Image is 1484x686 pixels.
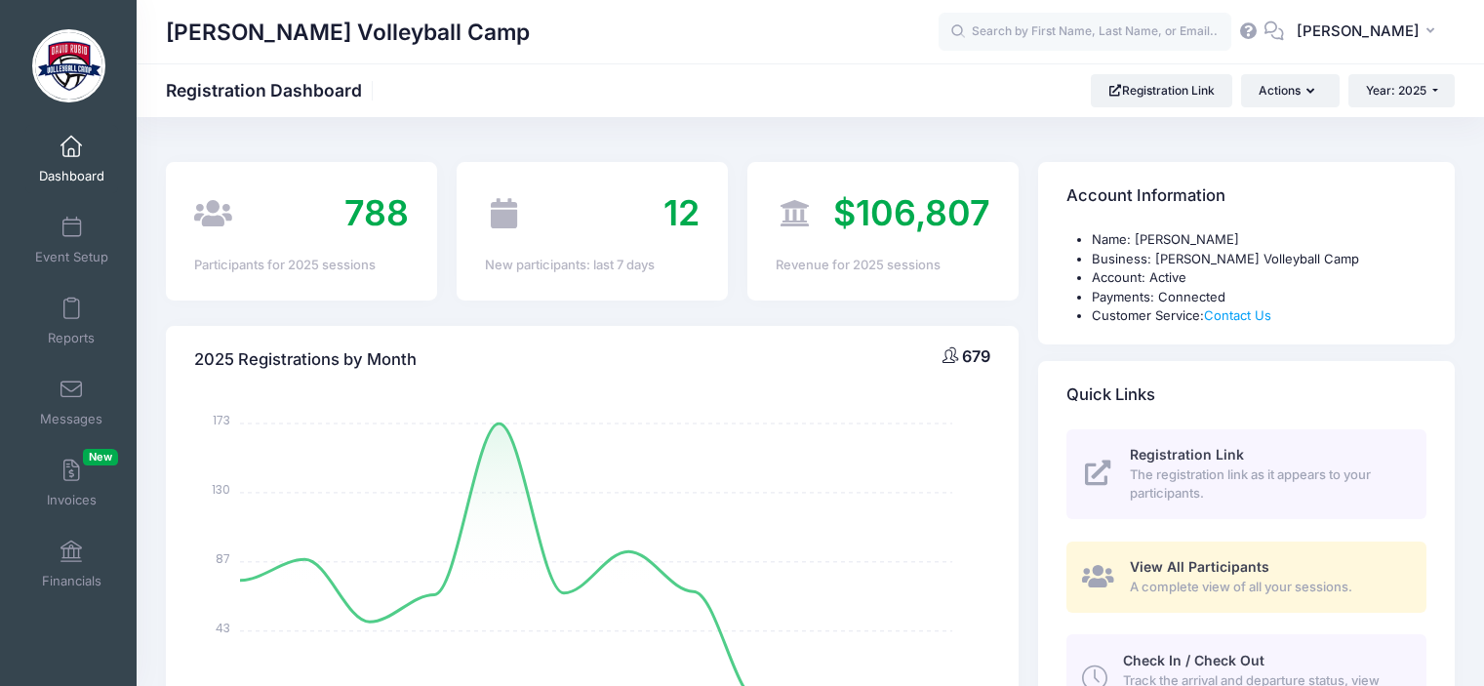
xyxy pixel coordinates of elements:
div: Revenue for 2025 sessions [776,256,990,275]
a: Messages [25,368,118,436]
span: [PERSON_NAME] [1297,20,1420,42]
input: Search by First Name, Last Name, or Email... [939,13,1231,52]
span: Messages [40,411,102,427]
tspan: 130 [212,481,230,498]
div: New participants: last 7 days [485,256,700,275]
a: Event Setup [25,206,118,274]
a: Reports [25,287,118,355]
span: Reports [48,330,95,346]
span: The registration link as it appears to your participants. [1130,465,1404,504]
button: Year: 2025 [1348,74,1455,107]
tspan: 173 [213,412,230,428]
li: Account: Active [1092,268,1426,288]
span: Invoices [47,492,97,508]
h1: [PERSON_NAME] Volleyball Camp [166,10,530,55]
a: Contact Us [1204,307,1271,323]
a: View All Participants A complete view of all your sessions. [1066,542,1426,613]
h4: 2025 Registrations by Month [194,332,417,387]
span: $106,807 [833,191,990,234]
tspan: 43 [216,620,230,636]
a: InvoicesNew [25,449,118,517]
button: [PERSON_NAME] [1284,10,1455,55]
tspan: 87 [216,550,230,567]
h4: Account Information [1066,169,1225,224]
h1: Registration Dashboard [166,80,379,101]
h4: Quick Links [1066,367,1155,423]
span: 679 [962,346,990,366]
a: Registration Link The registration link as it appears to your participants. [1066,429,1426,519]
span: Year: 2025 [1366,83,1426,98]
span: 788 [344,191,409,234]
span: Event Setup [35,249,108,265]
span: Dashboard [39,168,104,184]
button: Actions [1241,74,1339,107]
span: View All Participants [1130,558,1269,575]
li: Payments: Connected [1092,288,1426,307]
img: David Rubio Volleyball Camp [32,29,105,102]
span: A complete view of all your sessions. [1130,578,1404,597]
span: New [83,449,118,465]
a: Financials [25,530,118,598]
span: Financials [42,573,101,589]
a: Dashboard [25,125,118,193]
a: Registration Link [1091,74,1232,107]
div: Participants for 2025 sessions [194,256,409,275]
li: Customer Service: [1092,306,1426,326]
span: Registration Link [1130,446,1244,463]
li: Business: [PERSON_NAME] Volleyball Camp [1092,250,1426,269]
span: 12 [663,191,700,234]
span: Check In / Check Out [1123,652,1264,668]
li: Name: [PERSON_NAME] [1092,230,1426,250]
